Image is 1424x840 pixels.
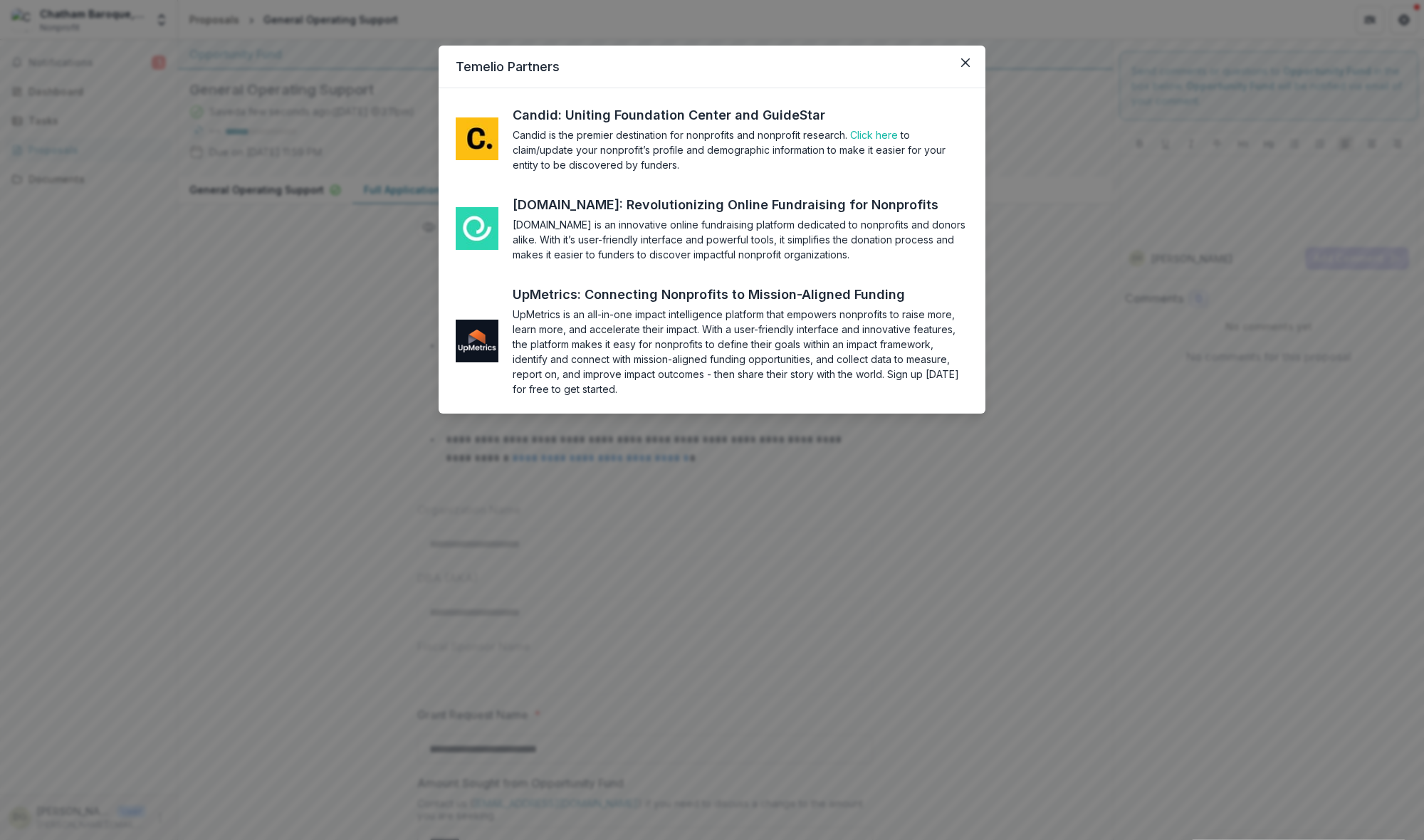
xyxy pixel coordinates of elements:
[513,307,968,397] section: UpMetrics is an all-in-one impact intelligence platform that empowers nonprofits to raise more, l...
[456,117,498,160] img: me
[954,51,977,74] button: Close
[456,320,498,362] img: me
[513,285,931,304] a: UpMetrics: Connecting Nonprofits to Mission-Aligned Funding
[439,46,985,88] header: Temelio Partners
[513,195,965,214] a: [DOMAIN_NAME]: Revolutionizing Online Fundraising for Nonprofits
[513,217,968,262] section: [DOMAIN_NAME] is an innovative online fundraising platform dedicated to nonprofits and donors ali...
[513,127,968,172] section: Candid is the premier destination for nonprofits and nonprofit research. to claim/update your non...
[513,105,852,125] a: Candid: Uniting Foundation Center and GuideStar
[456,207,498,250] img: me
[850,129,898,141] a: Click here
